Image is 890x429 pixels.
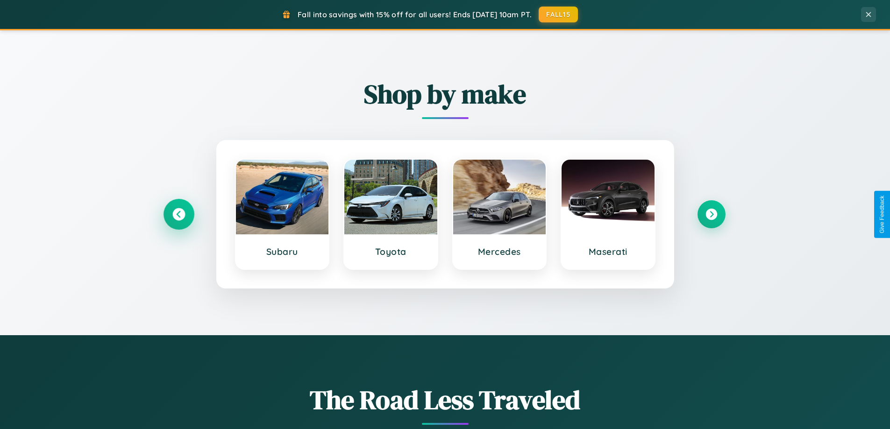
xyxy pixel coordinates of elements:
[571,246,645,257] h3: Maserati
[463,246,537,257] h3: Mercedes
[165,76,726,112] h2: Shop by make
[298,10,532,19] span: Fall into savings with 15% off for all users! Ends [DATE] 10am PT.
[165,382,726,418] h1: The Road Less Traveled
[245,246,320,257] h3: Subaru
[354,246,428,257] h3: Toyota
[539,7,578,22] button: FALL15
[879,196,885,233] div: Give Feedback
